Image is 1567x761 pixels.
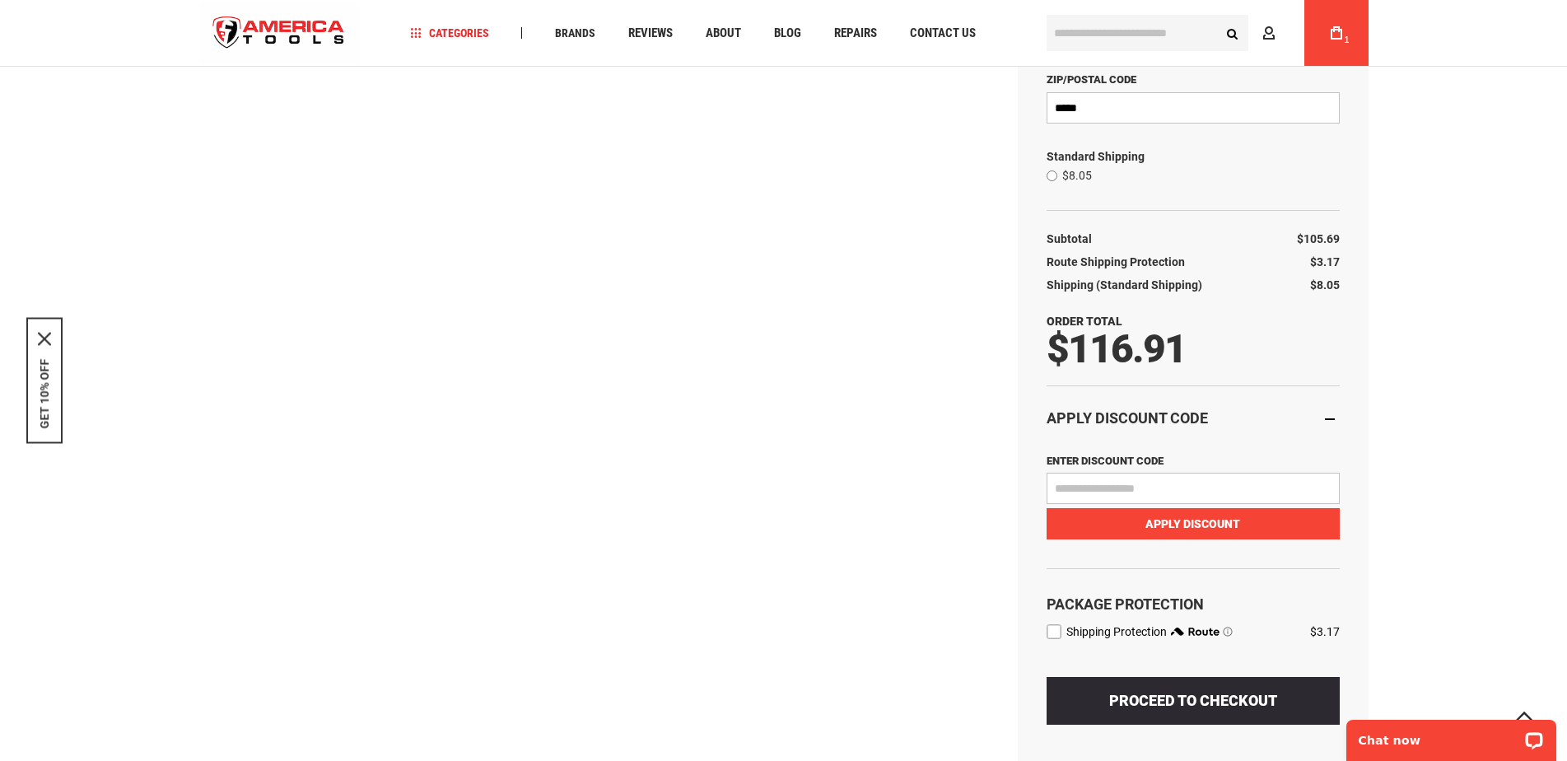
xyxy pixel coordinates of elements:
[1109,692,1277,709] span: Proceed to Checkout
[1336,709,1567,761] iframe: LiveChat chat widget
[1047,315,1122,328] strong: Order Total
[548,22,603,44] a: Brands
[1066,625,1167,638] span: Shipping Protection
[1310,278,1340,292] span: $8.05
[1047,409,1208,427] strong: Apply Discount Code
[1047,150,1145,163] span: Standard Shipping
[38,333,51,346] button: Close
[774,27,801,40] span: Blog
[38,333,51,346] svg: close icon
[1345,35,1350,44] span: 1
[1096,278,1202,292] span: (Standard Shipping)
[1047,73,1136,86] span: Zip/Postal Code
[1047,677,1340,725] button: Proceed to Checkout
[199,2,359,64] img: America Tools
[706,27,741,40] span: About
[1310,623,1340,640] div: $3.17
[1047,455,1164,467] span: Enter discount code
[1047,325,1186,372] span: $116.91
[1047,278,1094,292] span: Shipping
[1297,232,1340,245] span: $105.69
[1047,508,1340,539] button: Apply Discount
[827,22,884,44] a: Repairs
[199,2,359,64] a: store logo
[1047,741,1340,758] iframe: PayPal Message 1
[1047,227,1100,250] th: Subtotal
[621,22,680,44] a: Reviews
[403,22,497,44] a: Categories
[38,359,51,429] button: GET 10% OFF
[628,27,673,40] span: Reviews
[767,22,809,44] a: Blog
[410,27,489,39] span: Categories
[1047,594,1340,615] div: Package Protection
[1062,169,1092,182] span: $8.05
[1047,250,1193,273] th: Route Shipping Protection
[1217,17,1248,49] button: Search
[555,27,595,39] span: Brands
[1310,255,1340,268] span: $3.17
[902,22,983,44] a: Contact Us
[1047,615,1340,640] div: route shipping protection selector element
[910,27,976,40] span: Contact Us
[1145,517,1240,530] span: Apply Discount
[698,22,749,44] a: About
[834,27,877,40] span: Repairs
[1223,627,1233,637] span: Learn more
